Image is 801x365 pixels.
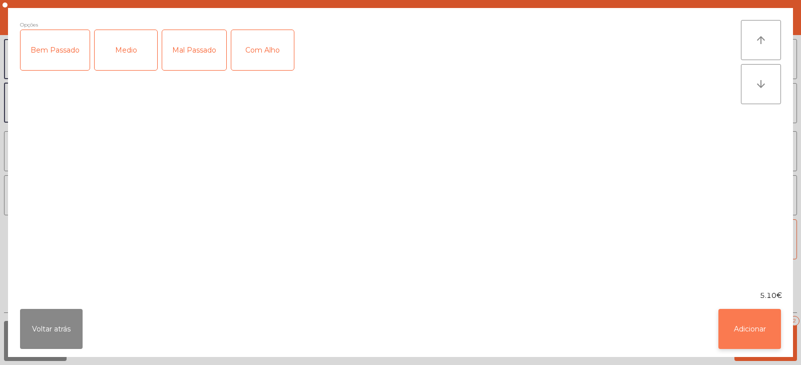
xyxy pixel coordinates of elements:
i: arrow_upward [755,34,767,46]
div: Com Alho [231,30,294,70]
span: Opções [20,20,38,30]
div: Mal Passado [162,30,226,70]
button: arrow_upward [741,20,781,60]
button: arrow_downward [741,64,781,104]
div: Medio [95,30,157,70]
div: Bem Passado [21,30,90,70]
div: 5.10€ [8,290,793,301]
i: arrow_downward [755,78,767,90]
button: Voltar atrás [20,309,83,349]
button: Adicionar [718,309,781,349]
